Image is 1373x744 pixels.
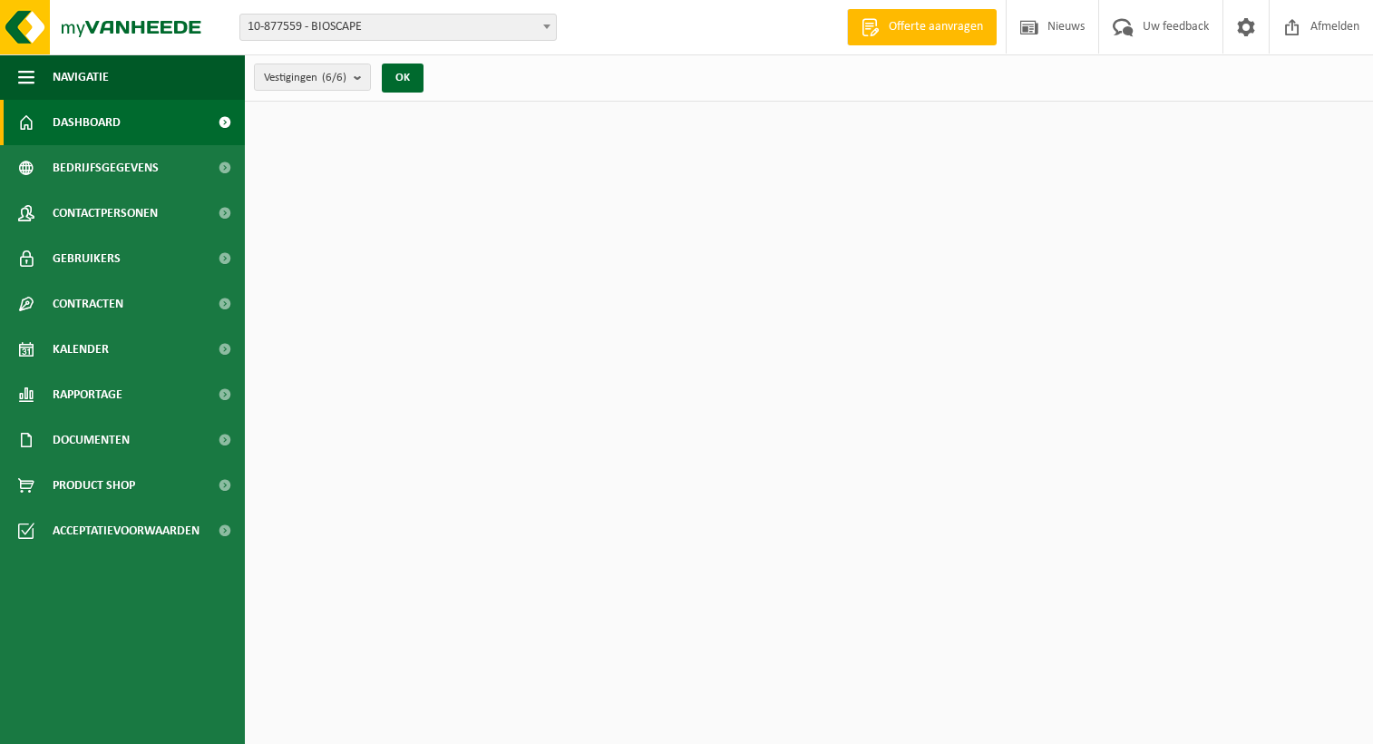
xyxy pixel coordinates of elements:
[382,64,424,93] button: OK
[53,236,121,281] span: Gebruikers
[240,15,556,40] span: 10-877559 - BIOSCAPE
[884,18,988,36] span: Offerte aanvragen
[847,9,997,45] a: Offerte aanvragen
[53,191,158,236] span: Contactpersonen
[53,417,130,463] span: Documenten
[53,508,200,553] span: Acceptatievoorwaarden
[264,64,346,92] span: Vestigingen
[53,100,121,145] span: Dashboard
[53,372,122,417] span: Rapportage
[53,145,159,191] span: Bedrijfsgegevens
[53,463,135,508] span: Product Shop
[53,54,109,100] span: Navigatie
[53,327,109,372] span: Kalender
[254,64,371,91] button: Vestigingen(6/6)
[239,14,557,41] span: 10-877559 - BIOSCAPE
[53,281,123,327] span: Contracten
[322,72,346,83] count: (6/6)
